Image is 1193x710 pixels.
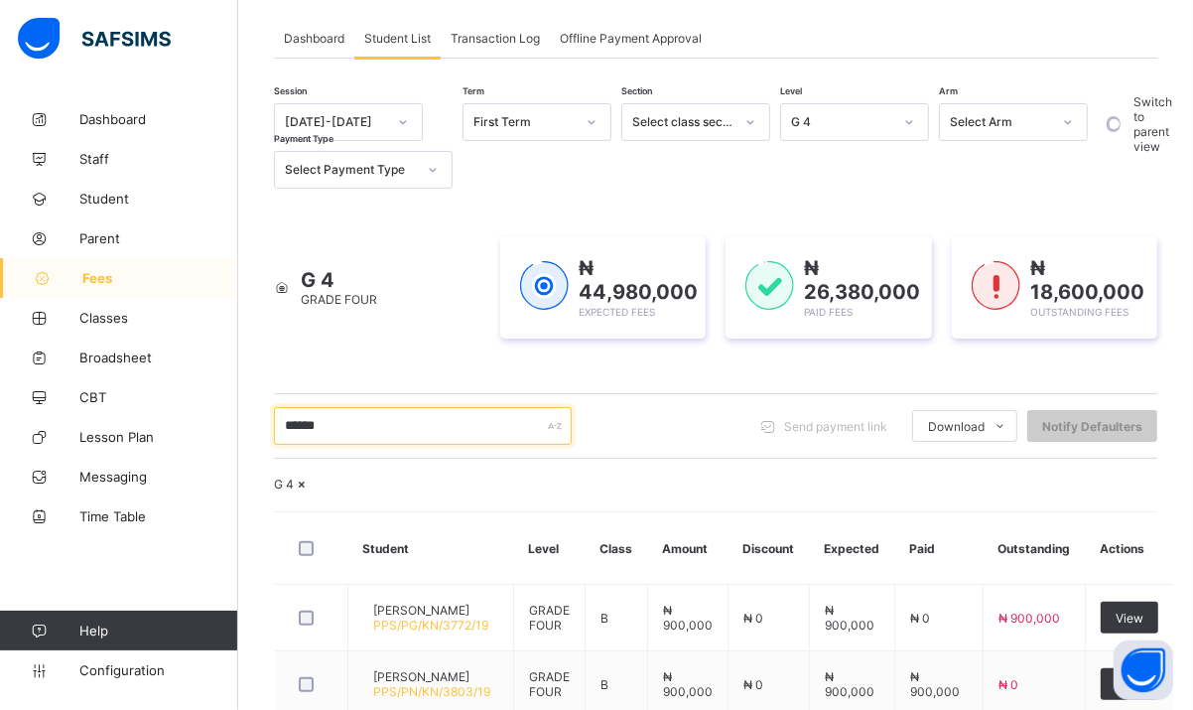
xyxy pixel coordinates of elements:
span: ₦ 26,380,000 [804,256,920,304]
span: Paid Fees [804,306,853,318]
span: Transaction Log [451,31,540,46]
span: Classes [79,310,238,326]
div: Select class section [632,115,733,130]
span: GRADE FOUR [529,603,570,633]
span: [PERSON_NAME] [373,669,490,684]
div: Select Arm [950,115,1051,130]
span: Time Table [79,508,238,524]
span: Session [274,85,307,96]
span: Section [621,85,652,96]
span: Configuration [79,662,237,678]
th: Level [514,512,586,585]
span: Term [463,85,484,96]
span: ₦ 900,000 [998,611,1060,626]
span: Student [79,191,238,207]
img: outstanding-1.146d663e52f09953f639664a84e30106.svg [972,261,1020,311]
span: ₦ 900,000 [825,603,874,633]
span: Student List [364,31,431,46]
span: GRADE FOUR [529,669,570,699]
label: Switch to parent view [1134,94,1173,154]
span: Send payment link [784,419,887,434]
span: Lesson Plan [79,429,238,445]
span: Messaging [79,469,238,485]
span: ₦ 18,600,000 [1030,256,1144,304]
span: Outstanding Fees [1030,306,1128,318]
span: ₦ 0 [998,677,1018,692]
div: G 4 [791,115,892,130]
span: ₦ 900,000 [910,669,960,699]
img: expected-1.03dd87d44185fb6c27cc9b2570c10499.svg [520,261,569,311]
span: View [1116,611,1143,626]
span: PPS/PG/KN/3772/19 [373,618,488,633]
span: ₦ 0 [910,611,930,626]
span: ₦ 900,000 [663,669,713,699]
span: PPS/PN/KN/3803/19 [373,684,490,699]
span: Broadsheet [79,350,238,365]
th: Paid [895,512,984,585]
span: Expected Fees [579,306,655,318]
div: [DATE]-[DATE] [285,115,386,130]
span: Level [780,85,802,96]
span: Payment Type [274,133,333,144]
span: Notify Defaulters [1042,419,1142,434]
span: G 4 [301,268,377,292]
span: Offline Payment Approval [560,31,702,46]
span: GRADE FOUR [301,292,377,307]
span: B [600,611,608,626]
span: Dashboard [284,31,344,46]
div: First Term [473,115,575,130]
span: ₦ 44,980,000 [579,256,698,304]
th: Student [348,512,514,585]
span: CBT [79,389,238,405]
span: Staff [79,151,238,167]
span: B [600,677,608,692]
th: Discount [729,512,810,585]
span: Parent [79,230,238,246]
span: Arm [939,85,958,96]
button: Open asap [1114,640,1173,700]
span: Download [928,419,985,434]
span: Help [79,623,237,639]
img: safsims [18,18,171,60]
span: G 4 [274,477,294,492]
span: ₦ 0 [743,611,763,626]
span: ₦ 0 [743,677,763,692]
th: Amount [648,512,729,585]
th: Outstanding [984,512,1086,585]
span: Fees [82,270,238,286]
span: Dashboard [79,111,238,127]
div: Select Payment Type [285,163,416,178]
th: Expected [810,512,895,585]
img: paid-1.3eb1404cbcb1d3b736510a26bbfa3ccb.svg [745,261,794,311]
span: ₦ 900,000 [825,669,874,699]
span: [PERSON_NAME] [373,603,488,618]
th: Actions [1086,512,1174,585]
span: ₦ 900,000 [663,603,713,633]
th: Class [586,512,648,585]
